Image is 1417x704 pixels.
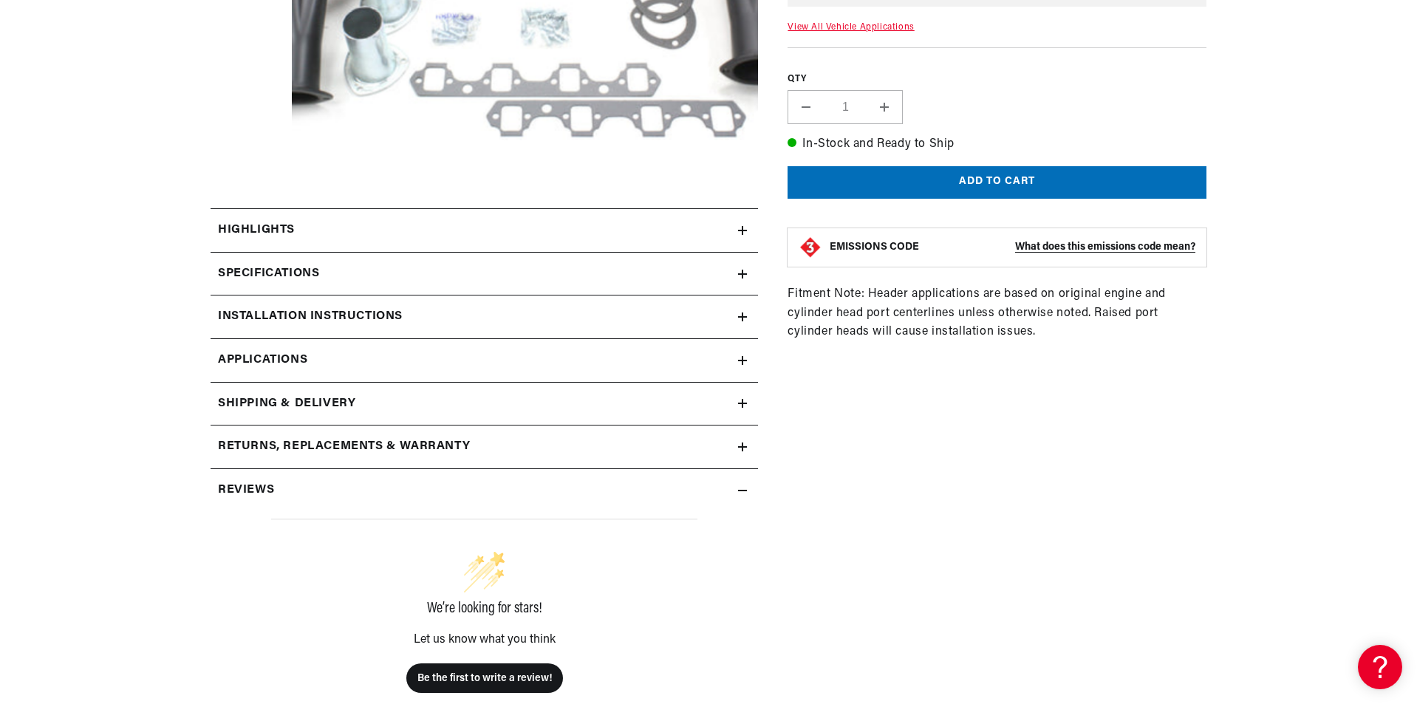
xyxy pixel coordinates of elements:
[218,351,307,370] span: Applications
[218,437,470,457] h2: Returns, Replacements & Warranty
[211,383,758,426] summary: Shipping & Delivery
[271,601,697,616] div: We’re looking for stars!
[211,295,758,338] summary: Installation instructions
[830,242,919,253] strong: EMISSIONS CODE
[830,241,1195,254] button: EMISSIONS CODEWhat does this emissions code mean?
[788,73,1206,86] label: QTY
[211,209,758,252] summary: Highlights
[211,426,758,468] summary: Returns, Replacements & Warranty
[218,307,403,327] h2: Installation instructions
[799,236,822,259] img: Emissions code
[218,394,355,414] h2: Shipping & Delivery
[218,481,274,500] h2: Reviews
[788,135,1206,154] p: In-Stock and Ready to Ship
[1015,242,1195,253] strong: What does this emissions code mean?
[406,663,563,693] button: Be the first to write a review!
[211,339,758,383] a: Applications
[218,221,295,240] h2: Highlights
[211,469,758,512] summary: Reviews
[218,264,319,284] h2: Specifications
[211,253,758,295] summary: Specifications
[788,22,914,31] a: View All Vehicle Applications
[788,165,1206,199] button: Add to cart
[271,634,697,646] div: Let us know what you think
